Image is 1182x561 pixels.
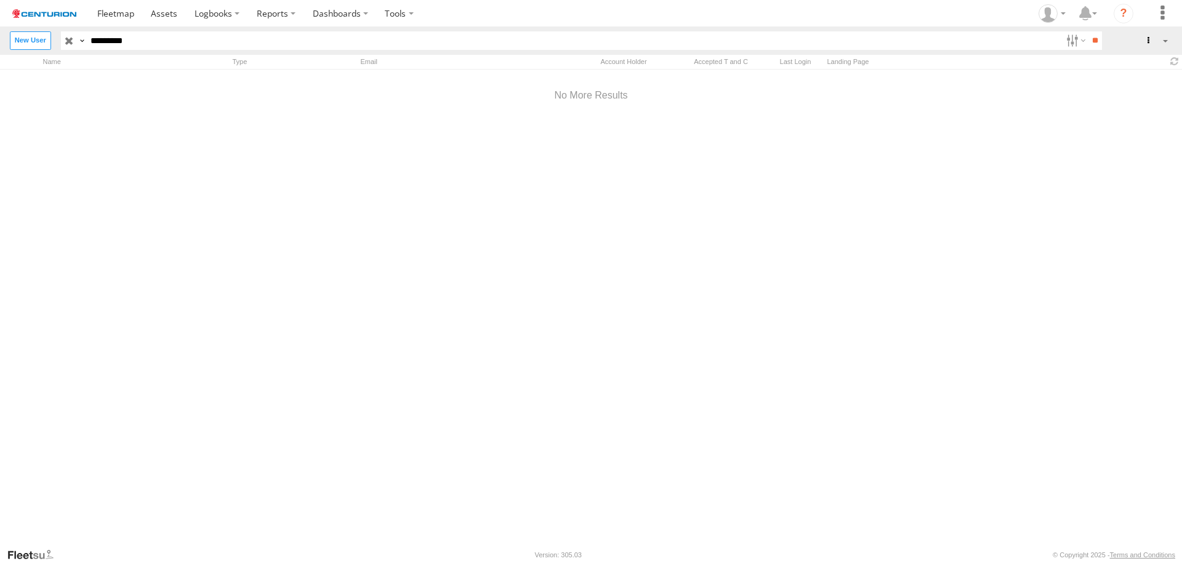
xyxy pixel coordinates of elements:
div: © Copyright 2025 - [1053,551,1175,559]
div: Landing Page [824,56,1162,68]
a: Visit our Website [7,549,63,561]
label: Search Filter Options [1061,31,1088,49]
div: Has user accepted Terms and Conditions [675,56,767,68]
img: logo.svg [12,9,76,18]
div: Email [357,56,573,68]
i: ? [1114,4,1133,23]
div: Last Login [772,56,819,68]
div: Name [39,56,224,68]
a: Terms and Conditions [1110,551,1175,559]
div: Version: 305.03 [535,551,582,559]
span: Refresh [1167,56,1182,68]
label: Search Query [77,31,87,49]
div: Account Holder [577,56,670,68]
label: Create New User [10,31,51,49]
div: Type [229,56,352,68]
div: John Maglantay [1034,4,1070,23]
